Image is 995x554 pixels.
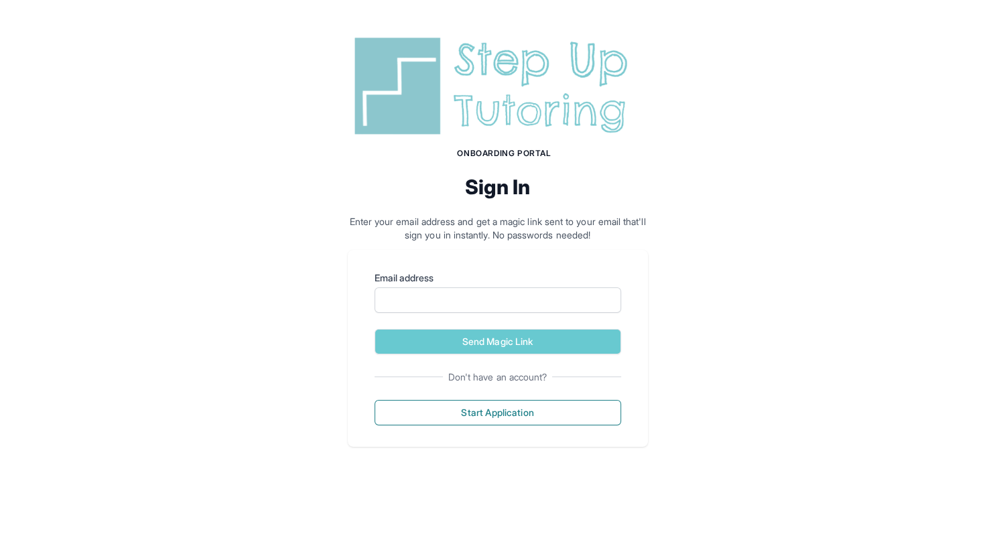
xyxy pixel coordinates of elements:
[375,271,621,285] label: Email address
[348,32,648,140] img: Step Up Tutoring horizontal logo
[443,370,553,384] span: Don't have an account?
[375,400,621,425] button: Start Application
[348,215,648,242] p: Enter your email address and get a magic link sent to your email that'll sign you in instantly. N...
[361,148,648,159] h1: Onboarding Portal
[348,175,648,199] h2: Sign In
[375,329,621,354] button: Send Magic Link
